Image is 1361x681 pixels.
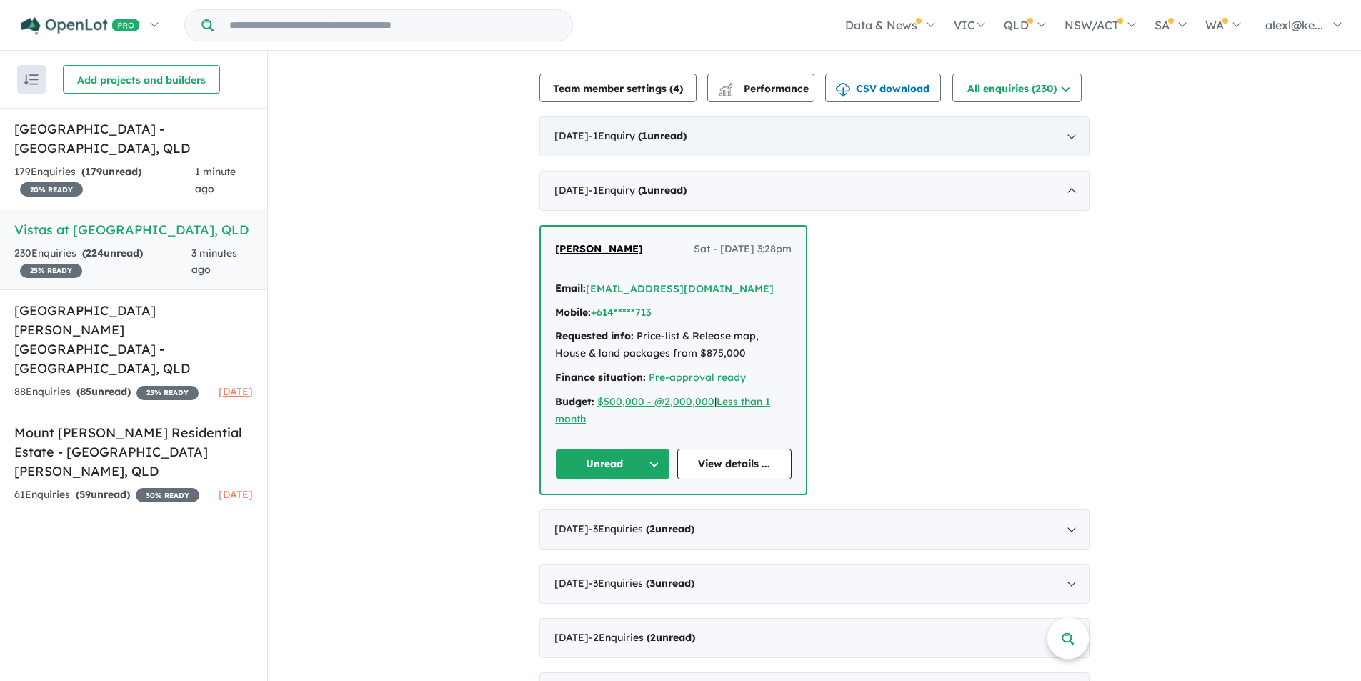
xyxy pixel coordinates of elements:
[555,241,643,258] a: [PERSON_NAME]
[216,10,569,41] input: Try estate name, suburb, builder or developer
[649,371,746,384] a: Pre-approval ready
[555,395,770,425] a: Less than 1 month
[646,577,694,590] strong: ( unread)
[719,83,732,91] img: line-chart.svg
[836,83,850,97] img: download icon
[677,449,792,479] a: View details ...
[673,82,679,95] span: 4
[14,245,191,279] div: 230 Enquir ies
[85,165,102,178] span: 179
[589,577,694,590] span: - 3 Enquir ies
[20,264,82,278] span: 25 % READY
[555,395,594,408] strong: Budget:
[555,394,792,428] div: |
[539,618,1090,658] div: [DATE]
[1265,18,1323,32] span: alexl@ke...
[191,247,237,277] span: 3 minutes ago
[555,449,670,479] button: Unread
[86,247,104,259] span: 224
[24,74,39,85] img: sort.svg
[539,74,697,102] button: Team member settings (4)
[14,487,199,504] div: 61 Enquir ies
[555,371,646,384] strong: Finance situation:
[14,423,253,481] h5: Mount [PERSON_NAME] Residential Estate - [GEOGRAPHIC_DATA][PERSON_NAME] , QLD
[642,184,647,197] span: 1
[597,395,714,408] a: $500,000 - @2,000,000
[219,385,253,398] span: [DATE]
[21,17,140,35] img: Openlot PRO Logo White
[555,306,591,319] strong: Mobile:
[555,329,634,342] strong: Requested info:
[642,129,647,142] span: 1
[719,87,733,96] img: bar-chart.svg
[81,165,141,178] strong: ( unread)
[136,386,199,400] span: 25 % READY
[638,129,687,142] strong: ( unread)
[539,509,1090,550] div: [DATE]
[14,119,253,158] h5: [GEOGRAPHIC_DATA] - [GEOGRAPHIC_DATA] , QLD
[539,564,1090,604] div: [DATE]
[555,242,643,255] span: [PERSON_NAME]
[649,522,655,535] span: 2
[14,301,253,378] h5: [GEOGRAPHIC_DATA] [PERSON_NAME][GEOGRAPHIC_DATA] - [GEOGRAPHIC_DATA] , QLD
[14,384,199,401] div: 88 Enquir ies
[650,631,656,644] span: 2
[76,488,130,501] strong: ( unread)
[649,577,655,590] span: 3
[589,631,695,644] span: - 2 Enquir ies
[707,74,814,102] button: Performance
[76,385,131,398] strong: ( unread)
[14,164,195,198] div: 179 Enquir ies
[82,247,143,259] strong: ( unread)
[14,220,253,239] h5: Vistas at [GEOGRAPHIC_DATA] , QLD
[638,184,687,197] strong: ( unread)
[589,184,687,197] span: - 1 Enquir y
[539,116,1090,156] div: [DATE]
[20,182,83,197] span: 20 % READY
[646,522,694,535] strong: ( unread)
[136,488,199,502] span: 30 % READY
[825,74,941,102] button: CSV download
[694,241,792,258] span: Sat - [DATE] 3:28pm
[647,631,695,644] strong: ( unread)
[63,65,220,94] button: Add projects and builders
[539,171,1090,211] div: [DATE]
[555,328,792,362] div: Price-list & Release map, House & land packages from $875,000
[721,82,809,95] span: Performance
[219,488,253,501] span: [DATE]
[555,282,586,294] strong: Email:
[586,282,774,297] button: [EMAIL_ADDRESS][DOMAIN_NAME]
[589,129,687,142] span: - 1 Enquir y
[80,385,91,398] span: 85
[79,488,91,501] span: 59
[952,74,1082,102] button: All enquiries (230)
[589,522,694,535] span: - 3 Enquir ies
[195,165,236,195] span: 1 minute ago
